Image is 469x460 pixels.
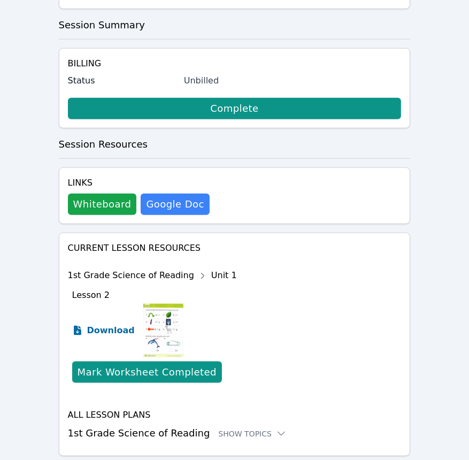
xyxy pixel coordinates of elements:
[72,362,222,383] button: Mark Worksheet Completed
[68,242,402,255] h4: Current Lesson Resources
[68,426,402,441] h3: 1st Grade Science of Reading
[143,304,183,357] img: Lesson 2
[59,18,411,33] h3: Session Summary
[184,74,402,87] div: Unbilled
[68,57,402,70] h4: Billing
[141,194,209,215] a: Google Doc
[218,428,287,439] button: Show Topics
[87,324,135,337] span: Download
[68,267,237,285] div: 1st Grade Science of Reading Unit 1
[68,194,137,215] button: Whiteboard
[78,365,217,380] div: Mark Worksheet Completed
[68,177,210,189] h4: Links
[68,74,178,87] label: Status
[72,290,110,300] span: Lesson 2
[72,304,135,357] a: Download
[68,98,402,119] a: Complete
[59,137,411,152] h3: Session Resources
[68,409,402,421] h4: All Lesson Plans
